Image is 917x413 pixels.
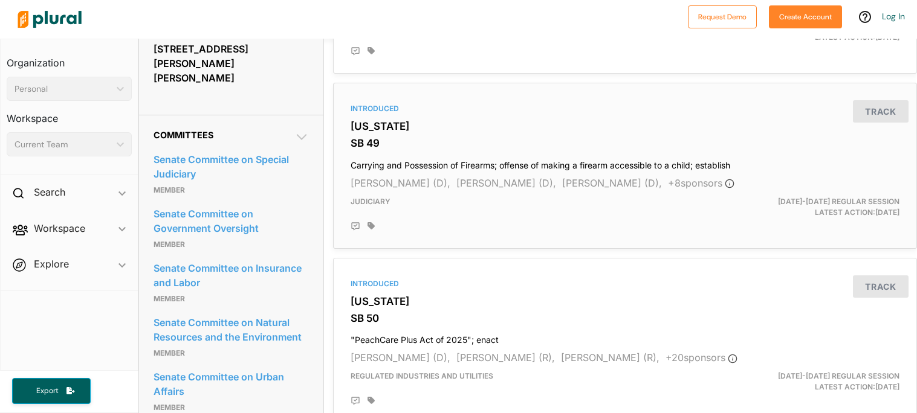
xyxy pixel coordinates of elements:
h3: SB 50 [351,312,899,324]
div: Current Team [15,138,112,151]
p: Member [154,183,309,197]
button: Request Demo [688,5,757,28]
h3: [US_STATE] [351,120,899,132]
h4: "PeachCare Plus Act of 2025"; enact [351,329,899,345]
div: Add Position Statement [351,222,360,231]
span: Export [28,386,66,396]
div: Add tags [368,222,375,230]
a: Senate Committee on Government Oversight [154,205,309,237]
div: Introduced [351,278,899,289]
button: Create Account [769,5,842,28]
a: Create Account [769,10,842,22]
a: Senate Committee on Urban Affairs [154,368,309,400]
p: Member [154,237,309,252]
button: Track [853,100,909,123]
h3: SB 49 [351,137,899,149]
h3: Workspace [7,101,132,127]
span: + 20 sponsor s [666,351,737,363]
span: [PERSON_NAME] (R), [561,351,659,363]
span: [PERSON_NAME] (R), [456,351,555,363]
a: Senate Committee on Insurance and Labor [154,259,309,292]
span: [DATE]-[DATE] Regular Session [778,371,899,380]
span: Committees [154,130,213,140]
span: Judiciary [351,197,390,206]
span: + 8 sponsor s [668,177,734,189]
span: [DATE]-[DATE] Regular Session [778,197,899,206]
div: Add Position Statement [351,396,360,406]
h3: Organization [7,45,132,72]
button: Export [12,378,91,404]
p: Member [154,292,309,306]
a: Senate Committee on Natural Resources and the Environment [154,313,309,346]
p: Member [154,346,309,360]
span: [PERSON_NAME] (D), [351,351,450,363]
a: Senate Committee on Special Judiciary [154,150,309,183]
div: Personal [15,83,112,95]
div: Latest Action: [DATE] [719,371,909,392]
h3: [US_STATE] [351,295,899,307]
div: Add tags [368,46,375,55]
h4: Carrying and Possession of Firearms; offense of making a firearm accessible to a child; establish [351,155,899,171]
span: Regulated Industries and Utilities [351,371,493,380]
a: Request Demo [688,10,757,22]
span: [PERSON_NAME] (D), [562,177,662,189]
span: [PERSON_NAME] (D), [351,177,450,189]
span: [PERSON_NAME] (D), [456,177,556,189]
button: Track [853,275,909,298]
div: Introduced [351,103,899,114]
div: [STREET_ADDRESS][PERSON_NAME][PERSON_NAME] [154,40,309,87]
h2: Search [34,185,65,199]
div: Add Position Statement [351,46,360,56]
div: Latest Action: [DATE] [719,196,909,218]
div: Add tags [368,396,375,405]
a: Log In [882,11,905,22]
